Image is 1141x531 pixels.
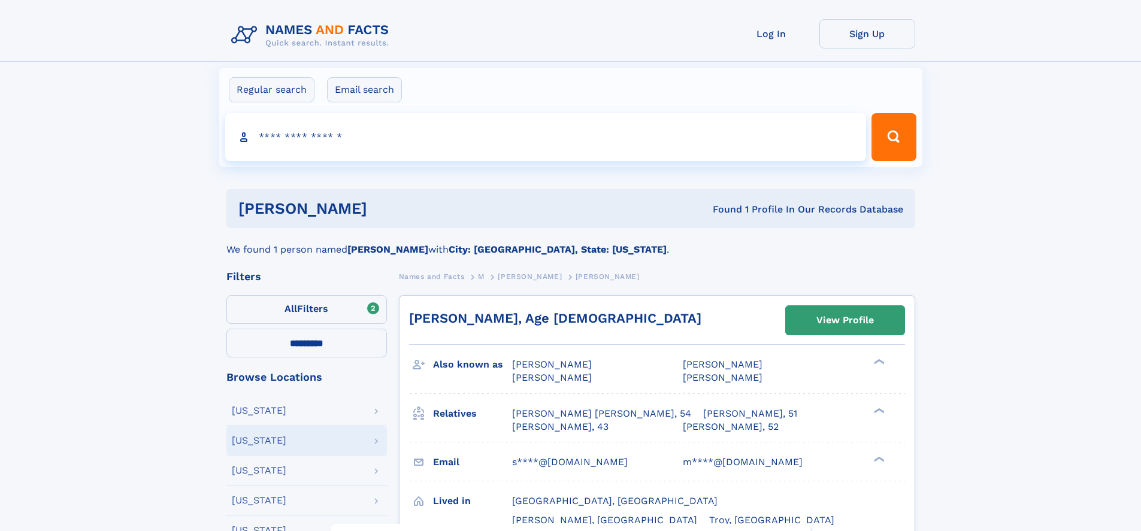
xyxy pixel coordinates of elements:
[399,269,465,284] a: Names and Facts
[226,228,915,257] div: We found 1 person named with .
[724,19,819,48] a: Log In
[238,201,540,216] h1: [PERSON_NAME]
[433,354,512,375] h3: Also known as
[232,466,286,475] div: [US_STATE]
[225,113,867,161] input: search input
[512,359,592,370] span: [PERSON_NAME]
[226,271,387,282] div: Filters
[498,272,562,281] span: [PERSON_NAME]
[478,269,485,284] a: M
[512,495,718,506] span: [GEOGRAPHIC_DATA], [GEOGRAPHIC_DATA]
[512,372,592,383] span: [PERSON_NAME]
[786,306,904,335] a: View Profile
[478,272,485,281] span: M
[347,244,428,255] b: [PERSON_NAME]
[433,491,512,511] h3: Lived in
[433,403,512,424] h3: Relatives
[327,77,402,102] label: Email search
[512,420,609,433] a: [PERSON_NAME], 43
[409,311,701,326] a: [PERSON_NAME], Age [DEMOGRAPHIC_DATA]
[703,407,797,420] a: [PERSON_NAME], 51
[709,514,834,526] span: Troy, [GEOGRAPHIC_DATA]
[816,307,874,334] div: View Profile
[683,420,779,433] a: [PERSON_NAME], 52
[576,272,640,281] span: [PERSON_NAME]
[498,269,562,284] a: [PERSON_NAME]
[232,436,286,445] div: [US_STATE]
[819,19,915,48] a: Sign Up
[449,244,667,255] b: City: [GEOGRAPHIC_DATA], State: [US_STATE]
[226,372,387,383] div: Browse Locations
[433,452,512,472] h3: Email
[540,203,903,216] div: Found 1 Profile In Our Records Database
[226,295,387,324] label: Filters
[232,496,286,505] div: [US_STATE]
[512,407,691,420] a: [PERSON_NAME] [PERSON_NAME], 54
[285,303,297,314] span: All
[871,358,885,366] div: ❯
[683,372,762,383] span: [PERSON_NAME]
[512,514,697,526] span: [PERSON_NAME], [GEOGRAPHIC_DATA]
[871,455,885,463] div: ❯
[871,406,885,414] div: ❯
[232,406,286,415] div: [US_STATE]
[226,19,399,51] img: Logo Names and Facts
[683,359,762,370] span: [PERSON_NAME]
[871,113,916,161] button: Search Button
[229,77,314,102] label: Regular search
